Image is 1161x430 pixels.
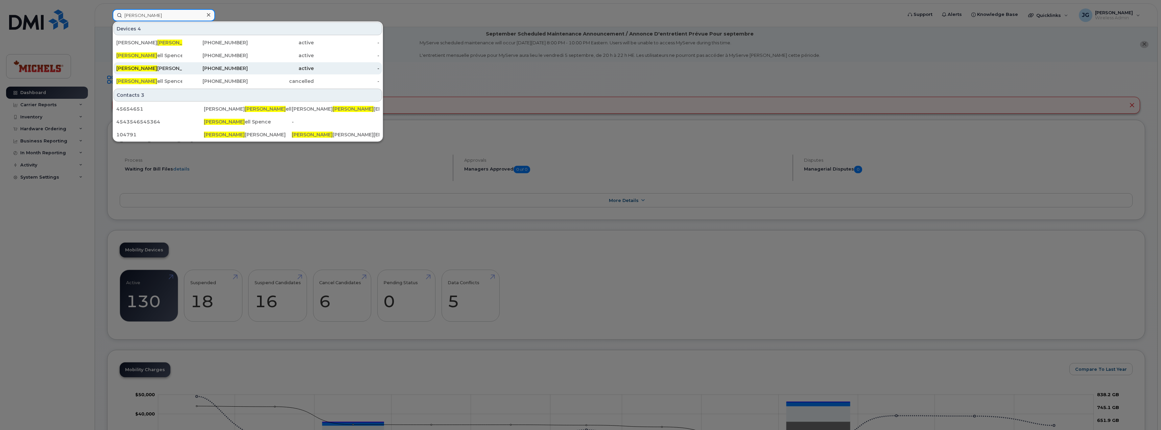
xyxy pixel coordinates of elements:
div: [PHONE_NUMBER] [182,78,248,85]
div: [PERSON_NAME] [EMAIL_ADDRESS][DOMAIN_NAME] [292,106,379,112]
div: - [314,65,380,72]
a: [PERSON_NAME]ell Spence[PHONE_NUMBER]cancelled- [114,75,382,87]
a: 4543546545364[PERSON_NAME]ell Spence- [114,116,382,128]
div: ell Spence [204,118,291,125]
div: [PERSON_NAME] ell [116,39,182,46]
span: [PERSON_NAME] [116,52,157,59]
span: [PERSON_NAME] [245,106,286,112]
div: 45654651 [116,106,204,112]
div: 104791 [116,131,204,138]
div: [PHONE_NUMBER] [182,52,248,59]
span: [PERSON_NAME] [204,132,245,138]
a: [PERSON_NAME][PERSON_NAME][PHONE_NUMBER]active- [114,62,382,74]
div: - [314,78,380,85]
span: [PERSON_NAME] [204,119,245,125]
div: - [314,52,380,59]
div: - [292,118,379,125]
div: [PERSON_NAME] ell [204,106,291,112]
div: cancelled [248,78,314,85]
span: 4 [138,25,141,32]
span: 3 [141,92,144,98]
span: [PERSON_NAME] [116,78,157,84]
span: [PERSON_NAME] [157,40,198,46]
div: [PERSON_NAME] [204,131,291,138]
a: 104791[PERSON_NAME][PERSON_NAME][PERSON_NAME][PERSON_NAME][EMAIL_ADDRESS][DOMAIN_NAME] [114,129,382,141]
span: [PERSON_NAME] [292,132,333,138]
div: 4543546545364 [116,118,204,125]
div: Devices [114,22,382,35]
div: active [248,65,314,72]
a: [PERSON_NAME]ell Spence[PHONE_NUMBER]active- [114,49,382,62]
div: [PHONE_NUMBER] [182,39,248,46]
div: [PERSON_NAME] [116,65,182,72]
div: [PERSON_NAME][EMAIL_ADDRESS][DOMAIN_NAME] [292,131,379,138]
div: ell Spence [116,78,182,85]
div: Contacts [114,89,382,101]
div: - [314,39,380,46]
a: [PERSON_NAME][PERSON_NAME]ell[PHONE_NUMBER]active- [114,37,382,49]
div: ell Spence [116,52,182,59]
div: active [248,39,314,46]
span: [PERSON_NAME] [116,65,157,71]
a: 45654651[PERSON_NAME][PERSON_NAME]ell[PERSON_NAME][PERSON_NAME][EMAIL_ADDRESS][DOMAIN_NAME] [114,103,382,115]
span: [PERSON_NAME] [333,106,374,112]
div: [PHONE_NUMBER] [182,65,248,72]
div: active [248,52,314,59]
